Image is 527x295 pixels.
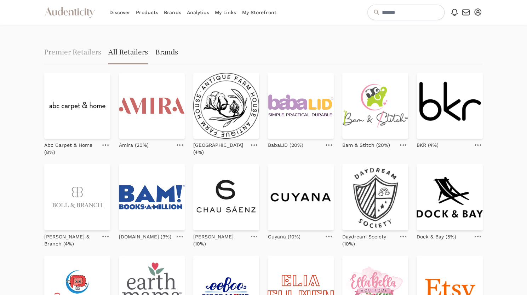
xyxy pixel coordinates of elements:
[342,230,395,247] a: Daydream Society (10%)
[342,164,408,230] img: logo-new-export.jpg
[193,230,246,247] a: [PERSON_NAME] (10%)
[119,164,185,230] img: images
[119,230,171,240] a: [DOMAIN_NAME] (3%)
[44,42,101,64] a: Premier Retailers
[342,73,408,139] img: Logo-FullTM-500x_17f65d78-1daf-4442-9980-f61d2c2d6980.png
[342,233,395,247] p: Daydream Society (10%)
[193,233,246,247] p: [PERSON_NAME] (10%)
[108,42,148,64] span: All Retailers
[417,164,482,230] img: D_B_Logo_Black_d2e51744-aecf-4a34-8450-6019a2724521_100x@2x.png
[268,233,300,240] p: Cuyana (10%)
[119,141,149,149] p: Amira (20%)
[44,233,97,247] p: [PERSON_NAME] & Branch (4%)
[44,141,97,156] p: Abc Carpet & Home (8%)
[268,73,333,139] img: Untitled_design_492460a8-f5f8-4f94-8b8a-0f99a14ccaa3_360x.png
[119,73,185,139] img: 6513fd0ef811d17b681fa2b8_Amira_Logo.svg
[193,141,246,156] p: [GEOGRAPHIC_DATA] (4%)
[193,139,246,156] a: [GEOGRAPHIC_DATA] (4%)
[155,42,178,64] a: Brands
[417,141,439,149] p: BKR (4%)
[44,139,97,156] a: Abc Carpet & Home (8%)
[268,230,300,240] a: Cuyana (10%)
[417,73,482,139] img: bkr-logo-tall.png
[342,141,390,149] p: Bam & Stitch (20%)
[268,141,303,149] p: BabaLID (20%)
[119,139,149,149] a: Amira (20%)
[44,164,110,230] img: Boll_%26_Branch_monogram_stone_wordmark.jpg
[44,73,110,139] img: abc-carpet-home.jpg
[193,164,259,230] img: Chau_Saenz_-_Google_Drive_1_360x.png
[342,139,390,149] a: Bam & Stitch (20%)
[44,230,97,247] a: [PERSON_NAME] & Branch (4%)
[417,139,439,149] a: BKR (4%)
[268,164,333,230] img: 21hqalfa_400x400.jpg
[119,233,171,240] p: [DOMAIN_NAME] (3%)
[417,233,456,240] p: Dock & Bay (5%)
[268,139,303,149] a: BabaLID (20%)
[417,230,456,240] a: Dock & Bay (5%)
[193,73,259,139] img: afh_altlogo_2x.png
